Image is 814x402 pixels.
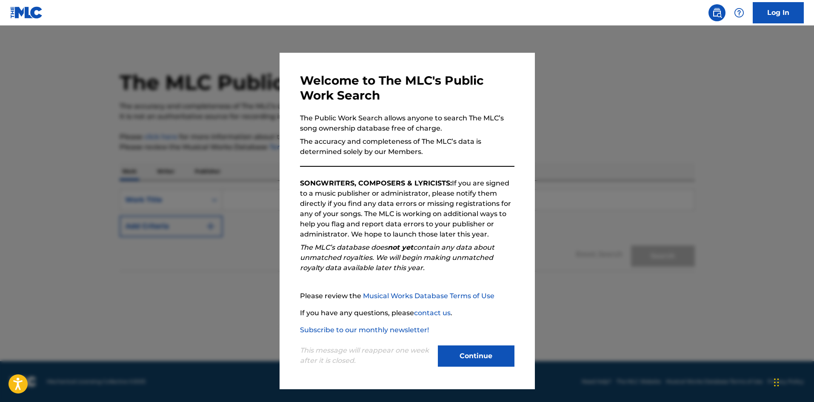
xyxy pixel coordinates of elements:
p: If you are signed to a music publisher or administrator, please notify them directly if you find ... [300,178,514,239]
p: The Public Work Search allows anyone to search The MLC’s song ownership database free of charge. [300,113,514,134]
a: Public Search [708,4,725,21]
strong: not yet [388,243,413,251]
p: This message will reappear one week after it is closed. [300,345,433,366]
p: The accuracy and completeness of The MLC’s data is determined solely by our Members. [300,137,514,157]
img: search [712,8,722,18]
button: Continue [438,345,514,367]
h3: Welcome to The MLC's Public Work Search [300,73,514,103]
img: help [734,8,744,18]
div: Drag [774,370,779,395]
p: Please review the [300,291,514,301]
iframe: Chat Widget [771,361,814,402]
div: Help [731,4,748,21]
p: If you have any questions, please . [300,308,514,318]
strong: SONGWRITERS, COMPOSERS & LYRICISTS: [300,179,452,187]
a: Subscribe to our monthly newsletter! [300,326,429,334]
a: contact us [414,309,451,317]
img: MLC Logo [10,6,43,19]
a: Musical Works Database Terms of Use [363,292,494,300]
em: The MLC’s database does contain any data about unmatched royalties. We will begin making unmatche... [300,243,494,272]
a: Log In [753,2,804,23]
